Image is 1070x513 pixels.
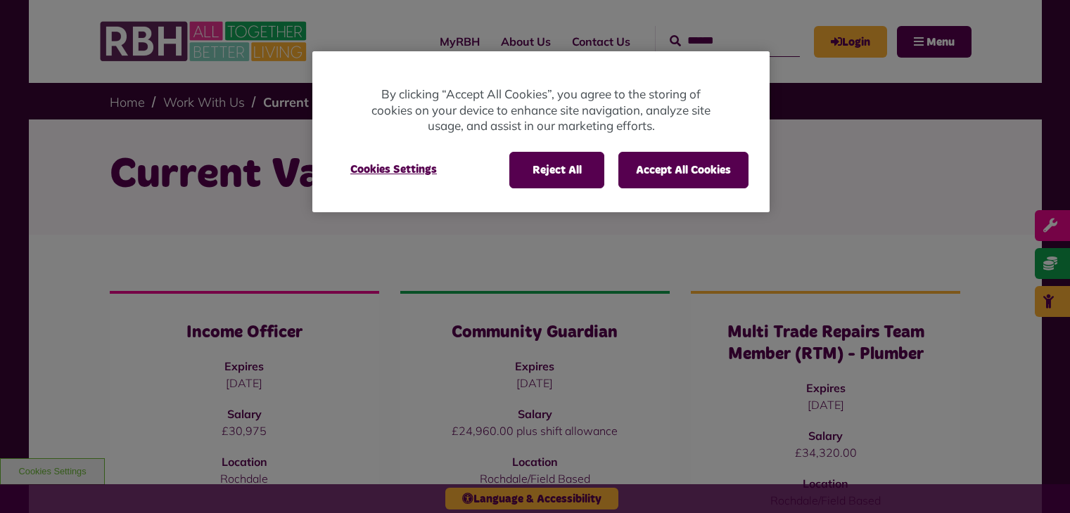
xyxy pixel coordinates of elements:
button: Reject All [509,152,604,188]
div: Cookie banner [312,51,770,212]
button: Accept All Cookies [618,152,749,188]
div: Privacy [312,51,770,212]
p: By clicking “Accept All Cookies”, you agree to the storing of cookies on your device to enhance s... [369,86,713,134]
button: Cookies Settings [333,152,454,187]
